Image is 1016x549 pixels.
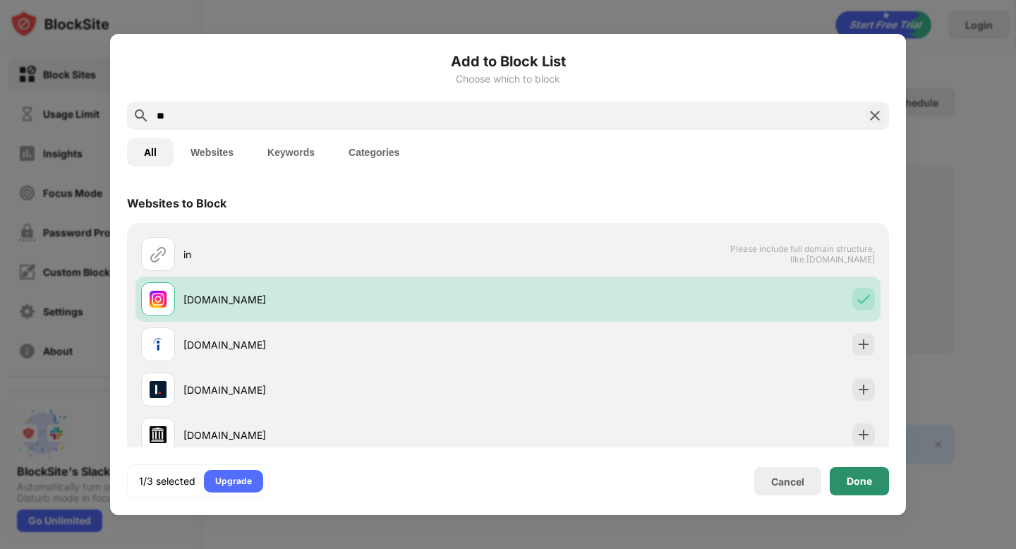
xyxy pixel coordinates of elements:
[183,292,508,307] div: [DOMAIN_NAME]
[127,138,174,167] button: All
[847,476,872,487] div: Done
[139,474,195,488] div: 1/3 selected
[866,107,883,124] img: search-close
[150,381,167,398] img: favicons
[127,73,889,85] div: Choose which to block
[332,138,416,167] button: Categories
[133,107,150,124] img: search.svg
[183,382,508,397] div: [DOMAIN_NAME]
[771,476,804,488] div: Cancel
[250,138,332,167] button: Keywords
[150,246,167,263] img: url.svg
[174,138,250,167] button: Websites
[127,51,889,72] h6: Add to Block List
[183,428,508,442] div: [DOMAIN_NAME]
[150,336,167,353] img: favicons
[150,291,167,308] img: favicons
[150,426,167,443] img: favicons
[127,196,226,210] div: Websites to Block
[730,243,875,265] span: Please include full domain structure, like [DOMAIN_NAME]
[183,247,508,262] div: in
[215,474,252,488] div: Upgrade
[183,337,508,352] div: [DOMAIN_NAME]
